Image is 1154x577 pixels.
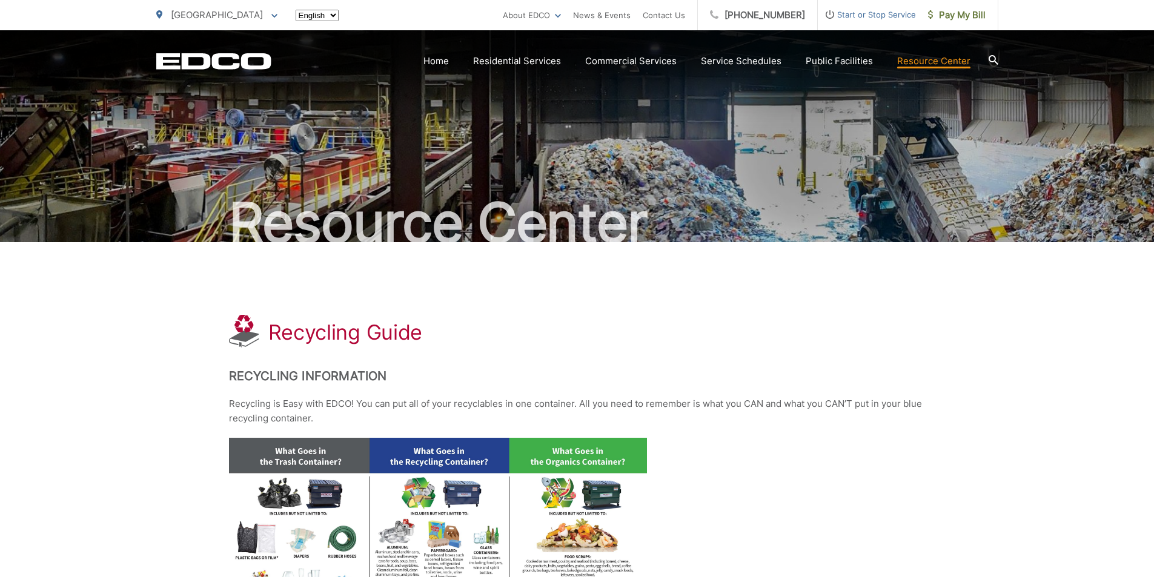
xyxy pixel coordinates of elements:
[156,193,998,253] h2: Resource Center
[268,320,423,345] h1: Recycling Guide
[701,54,781,68] a: Service Schedules
[897,54,970,68] a: Resource Center
[229,369,926,383] h2: Recycling Information
[573,8,631,22] a: News & Events
[229,397,926,426] p: Recycling is Easy with EDCO! You can put all of your recyclables in one container. All you need t...
[423,54,449,68] a: Home
[473,54,561,68] a: Residential Services
[156,53,271,70] a: EDCD logo. Return to the homepage.
[171,9,263,21] span: [GEOGRAPHIC_DATA]
[503,8,561,22] a: About EDCO
[585,54,677,68] a: Commercial Services
[806,54,873,68] a: Public Facilities
[928,8,986,22] span: Pay My Bill
[643,8,685,22] a: Contact Us
[296,10,339,21] select: Select a language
